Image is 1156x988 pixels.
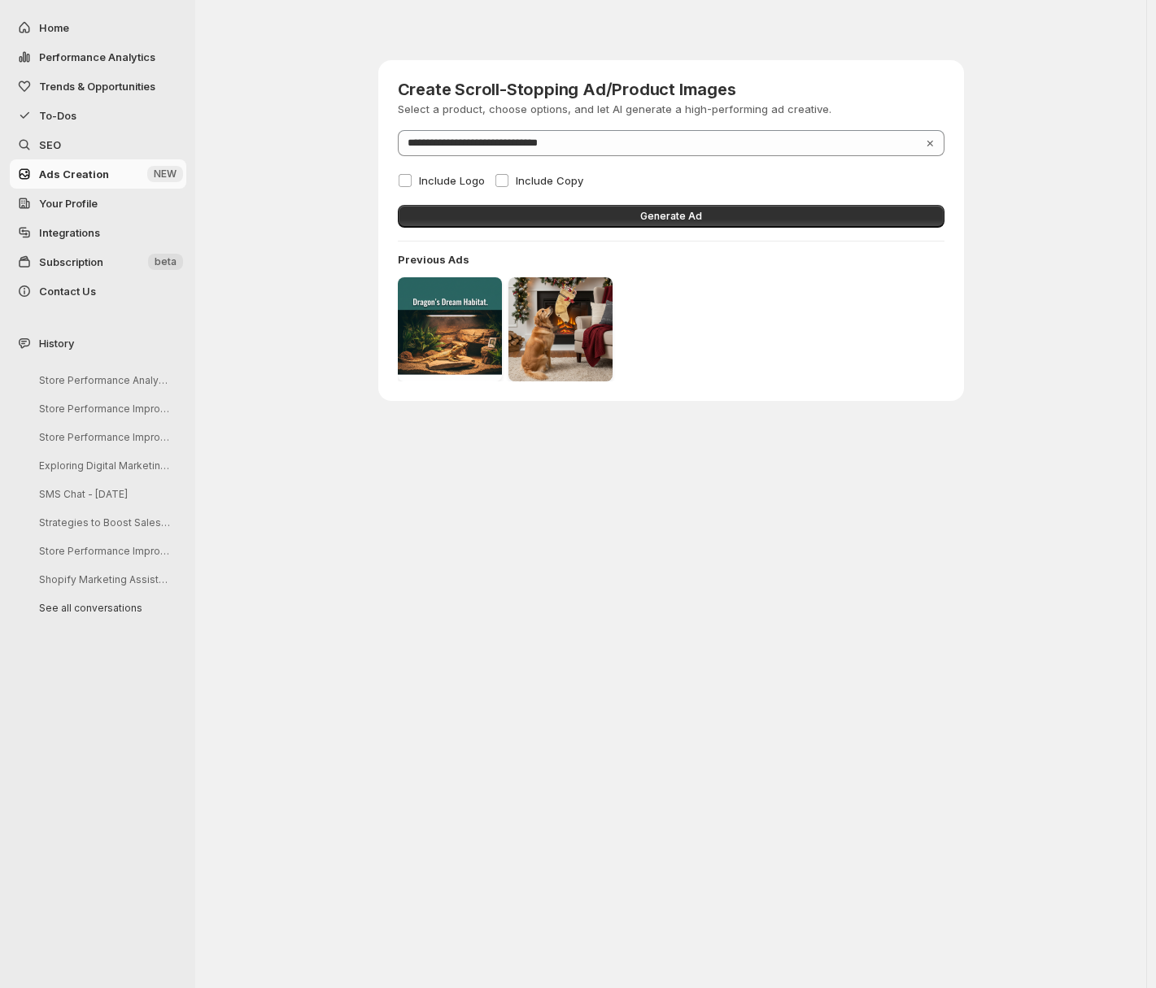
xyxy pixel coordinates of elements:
span: Subscription [39,255,103,268]
a: Your Profile [10,189,186,218]
span: Ads Creation [39,168,109,181]
button: Generate Ad [398,205,944,228]
p: Select a product, choose options, and let AI generate a high-performing ad creative. [398,101,831,117]
img: previous ad [398,277,502,381]
span: To-Dos [39,109,76,122]
h3: Create Scroll-Stopping Ad/Product Images [398,80,831,99]
button: Store Performance Improvement Analysis [26,424,181,450]
button: See all conversations [26,595,181,620]
a: SEO [10,130,186,159]
button: Store Performance Improvement Strategy Session [26,396,181,421]
button: Home [10,13,186,42]
button: Ads Creation [10,159,186,189]
button: To-Dos [10,101,186,130]
button: Subscription [10,247,186,276]
span: Your Profile [39,197,98,210]
span: beta [155,255,177,268]
h4: Previous Ads [398,251,944,268]
button: Exploring Digital Marketing Strategies [26,453,181,478]
span: NEW [154,168,177,181]
span: Integrations [39,226,100,239]
button: SMS Chat - [DATE] [26,481,181,507]
span: Performance Analytics [39,50,155,63]
span: Home [39,21,69,34]
span: History [39,335,74,351]
span: SEO [39,138,61,151]
span: Include Copy [516,174,583,187]
button: Strategies to Boost Sales Next Week [26,510,181,535]
button: Performance Analytics [10,42,186,72]
button: Contact Us [10,276,186,306]
span: Include Logo [419,174,485,187]
span: Generate Ad [640,210,702,223]
button: Store Performance Improvement Analysis Steps [26,538,181,564]
span: Trends & Opportunities [39,80,155,93]
img: previous ad [508,277,613,381]
span: Contact Us [39,285,96,298]
a: Integrations [10,218,186,247]
button: Store Performance Analysis and Suggestions [26,368,181,393]
button: Shopify Marketing Assistant Onboarding [26,567,181,592]
button: Clear selection [926,136,935,149]
button: Trends & Opportunities [10,72,186,101]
